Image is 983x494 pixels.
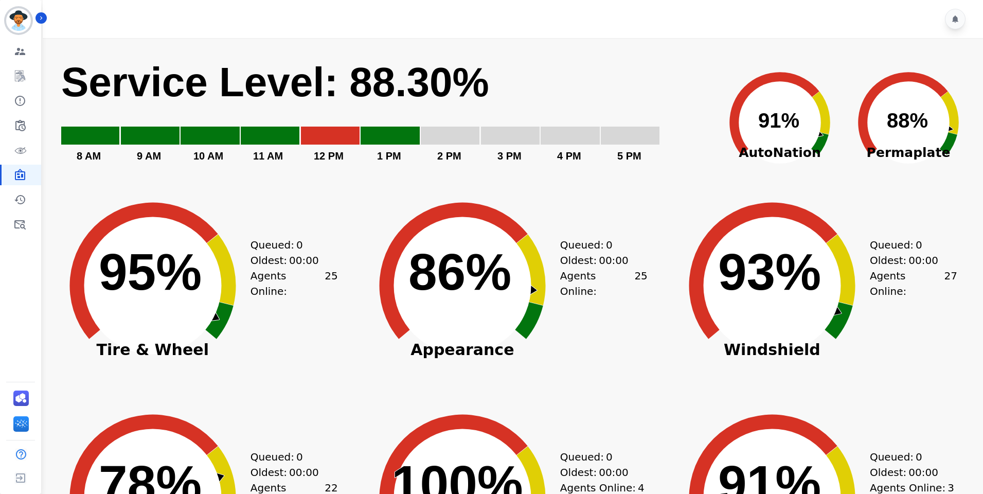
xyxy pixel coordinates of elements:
[916,237,922,253] span: 0
[314,150,344,162] text: 12 PM
[437,150,461,162] text: 2 PM
[251,237,328,253] div: Queued:
[758,109,799,132] text: 91%
[360,345,565,355] span: Appearance
[557,150,581,162] text: 4 PM
[60,57,709,173] svg: Service Level: 0%
[296,237,303,253] span: 0
[916,449,922,465] span: 0
[669,345,875,355] span: Windshield
[560,449,637,465] div: Queued:
[908,465,938,480] span: 00:00
[377,150,401,162] text: 1 PM
[193,150,223,162] text: 10 AM
[944,268,957,299] span: 27
[408,243,511,301] text: 86%
[599,253,629,268] span: 00:00
[6,8,31,33] img: Bordered avatar
[251,253,328,268] div: Oldest:
[296,449,303,465] span: 0
[251,268,338,299] div: Agents Online:
[870,268,957,299] div: Agents Online:
[870,253,947,268] div: Oldest:
[289,465,319,480] span: 00:00
[560,465,637,480] div: Oldest:
[718,243,821,301] text: 93%
[560,237,637,253] div: Queued:
[251,465,328,480] div: Oldest:
[716,143,844,163] span: AutoNation
[606,237,613,253] span: 0
[497,150,522,162] text: 3 PM
[599,465,629,480] span: 00:00
[325,268,337,299] span: 25
[870,465,947,480] div: Oldest:
[560,268,648,299] div: Agents Online:
[606,449,613,465] span: 0
[560,253,637,268] div: Oldest:
[908,253,938,268] span: 00:00
[870,449,947,465] div: Queued:
[61,59,489,105] text: Service Level: 88.30%
[253,150,283,162] text: 11 AM
[844,143,973,163] span: Permaplate
[50,345,256,355] span: Tire & Wheel
[870,237,947,253] div: Queued:
[289,253,319,268] span: 00:00
[137,150,161,162] text: 9 AM
[251,449,328,465] div: Queued:
[617,150,641,162] text: 5 PM
[634,268,647,299] span: 25
[77,150,101,162] text: 8 AM
[887,109,928,132] text: 88%
[99,243,202,301] text: 95%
